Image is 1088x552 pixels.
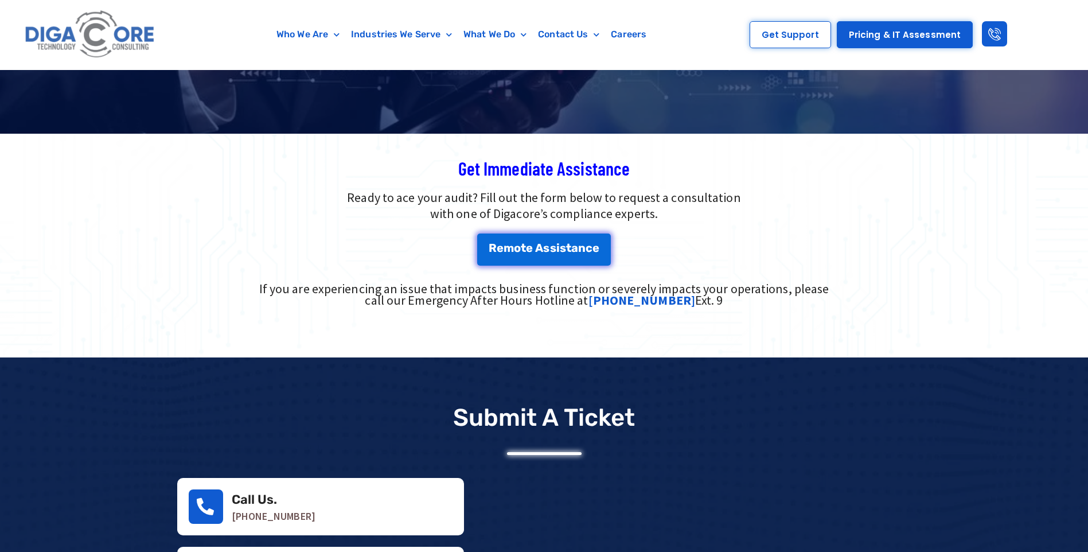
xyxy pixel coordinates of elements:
[837,21,973,48] a: Pricing & IT Assessment
[550,242,556,254] span: s
[453,403,635,432] p: Submit a Ticket
[586,242,592,254] span: c
[588,292,695,308] a: [PHONE_NUMBER]
[535,242,543,254] span: A
[566,242,571,254] span: t
[532,21,605,48] a: Contact Us
[521,242,526,254] span: t
[762,30,819,39] span: Get Support
[232,492,278,507] a: Call Us.
[345,21,458,48] a: Industries We Serve
[458,21,532,48] a: What We Do
[605,21,652,48] a: Careers
[592,242,599,254] span: e
[504,242,514,254] span: m
[560,242,566,254] span: s
[22,6,159,64] img: Digacore logo 1
[526,242,533,254] span: e
[251,283,838,306] div: If you are experiencing an issue that impacts business function or severely impacts your operatio...
[571,242,578,254] span: a
[477,234,611,266] a: Remote Assistance
[489,242,497,254] span: R
[214,21,709,48] nav: Menu
[750,21,831,48] a: Get Support
[543,242,549,254] span: s
[849,30,961,39] span: Pricing & IT Assessment
[578,242,586,254] span: n
[556,242,560,254] span: i
[189,489,223,524] a: Call Us.
[177,189,911,223] p: Ready to ace your audit? Fill out the form below to request a consultation with one of Digacore’s...
[271,21,345,48] a: Who We Are
[458,157,630,179] span: Get Immediate Assistance
[497,242,504,254] span: e
[514,242,521,254] span: o
[232,511,453,522] p: [PHONE_NUMBER]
